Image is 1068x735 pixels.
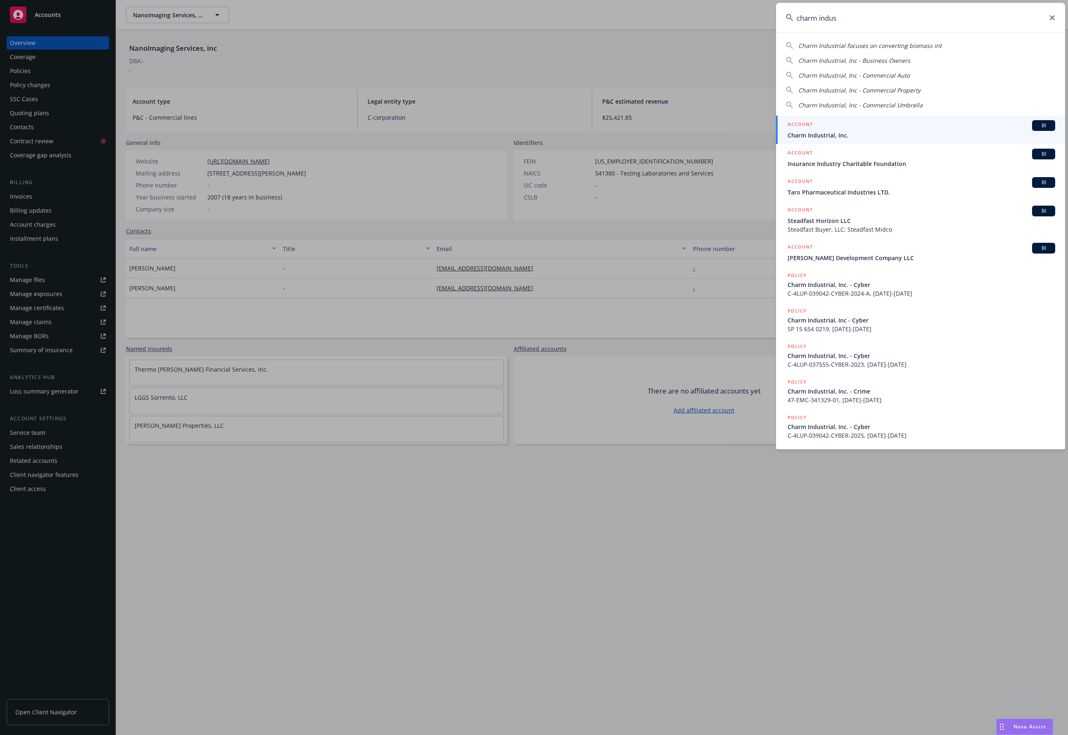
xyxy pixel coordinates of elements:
span: Charm Industrial, Inc - Cyber [788,316,1055,325]
span: BI [1035,179,1052,186]
span: BI [1035,122,1052,129]
h5: POLICY [788,271,807,280]
span: Taro Pharmaceutical Industries LTD. [788,188,1055,197]
span: Nova Assist [1013,723,1046,730]
span: Charm Industrial focuses on converting biomass int [798,42,942,50]
a: POLICYCharm Industrial, Inc. - CyberC-4LUP-039042-CYBER-2024-A, [DATE]-[DATE] [776,267,1065,302]
span: Charm Industrial, Inc. - Cyber [788,422,1055,431]
a: POLICYCharm Industrial, Inc. - CyberC-4LUP-037555-CYBER-2023, [DATE]-[DATE] [776,338,1065,373]
h5: ACCOUNT [788,243,813,253]
h5: POLICY [788,307,807,315]
h5: ACCOUNT [788,149,813,159]
a: POLICYCharm Industrial, Inc. - CyberC-4LUP-039042-CYBER-2025, [DATE]-[DATE] [776,409,1065,444]
span: Charm Industrial, Inc - Business Owners [798,57,910,64]
span: Charm Industrial, Inc - Commercial Auto [798,71,910,79]
input: Search... [776,3,1065,33]
span: Steadfast Buyer, LLC; Steadfast Midco [788,225,1055,234]
a: POLICYCharm Industrial, Inc. - Crime47-EMC-341329-01, [DATE]-[DATE] [776,373,1065,409]
a: ACCOUNTBICharm Industrial, Inc. [776,116,1065,144]
span: [PERSON_NAME] Development Company LLC [788,254,1055,262]
span: C-4LUP-039042-CYBER-2025, [DATE]-[DATE] [788,431,1055,440]
span: BI [1035,244,1052,252]
span: Charm Industrial, Inc. [788,131,1055,140]
a: ACCOUNTBIInsurance Industry Charitable Foundation [776,144,1065,173]
h5: POLICY [788,342,807,351]
a: POLICYCharm Industrial, Inc - CyberSP 15 654 0219, [DATE]-[DATE] [776,302,1065,338]
span: 47-EMC-341329-01, [DATE]-[DATE] [788,396,1055,404]
a: ACCOUNTBITaro Pharmaceutical Industries LTD. [776,173,1065,201]
h5: ACCOUNT [788,177,813,187]
h5: ACCOUNT [788,206,813,216]
a: ACCOUNTBI[PERSON_NAME] Development Company LLC [776,238,1065,267]
span: Insurance Industry Charitable Foundation [788,159,1055,168]
span: C-4LUP-039042-CYBER-2024-A, [DATE]-[DATE] [788,289,1055,298]
span: C-4LUP-037555-CYBER-2023, [DATE]-[DATE] [788,360,1055,369]
span: BI [1035,150,1052,158]
h5: ACCOUNT [788,120,813,130]
a: ACCOUNTBISteadfast Horizon LLCSteadfast Buyer, LLC; Steadfast Midco [776,201,1065,238]
span: SP 15 654 0219, [DATE]-[DATE] [788,325,1055,333]
span: Charm Industrial, Inc. - Cyber [788,280,1055,289]
h5: POLICY [788,413,807,422]
span: Charm Industrial, Inc. - Crime [788,387,1055,396]
div: Drag to move [997,719,1007,735]
span: Charm Industrial, Inc - Commercial Umbrella [798,101,923,109]
span: Charm Industrial, Inc - Commercial Property [798,86,921,94]
span: Charm Industrial, Inc. - Cyber [788,351,1055,360]
h5: POLICY [788,378,807,386]
button: Nova Assist [996,718,1053,735]
span: BI [1035,207,1052,215]
span: Steadfast Horizon LLC [788,216,1055,225]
